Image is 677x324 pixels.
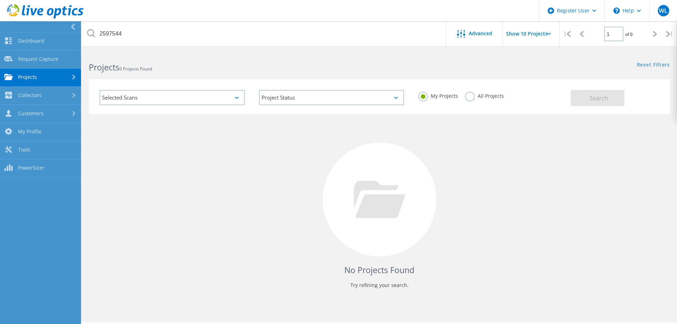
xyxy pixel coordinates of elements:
span: WL [659,8,667,14]
span: Search [590,94,608,102]
b: Projects [89,62,119,73]
span: Advanced [469,31,492,36]
button: Search [571,90,624,106]
div: Project Status [259,90,404,105]
a: Reset Filters [637,62,670,68]
span: of 0 [625,31,633,37]
a: Live Optics Dashboard [7,15,84,20]
input: Search projects by name, owner, ID, company, etc [82,21,446,46]
label: My Projects [418,92,458,99]
h4: No Projects Found [96,264,663,276]
div: | [662,21,677,47]
div: | [560,21,574,47]
p: Try refining your search. [96,280,663,291]
label: All Projects [465,92,504,99]
div: Selected Scans [100,90,245,105]
span: 0 Projects Found [119,66,152,72]
svg: \n [613,7,620,14]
